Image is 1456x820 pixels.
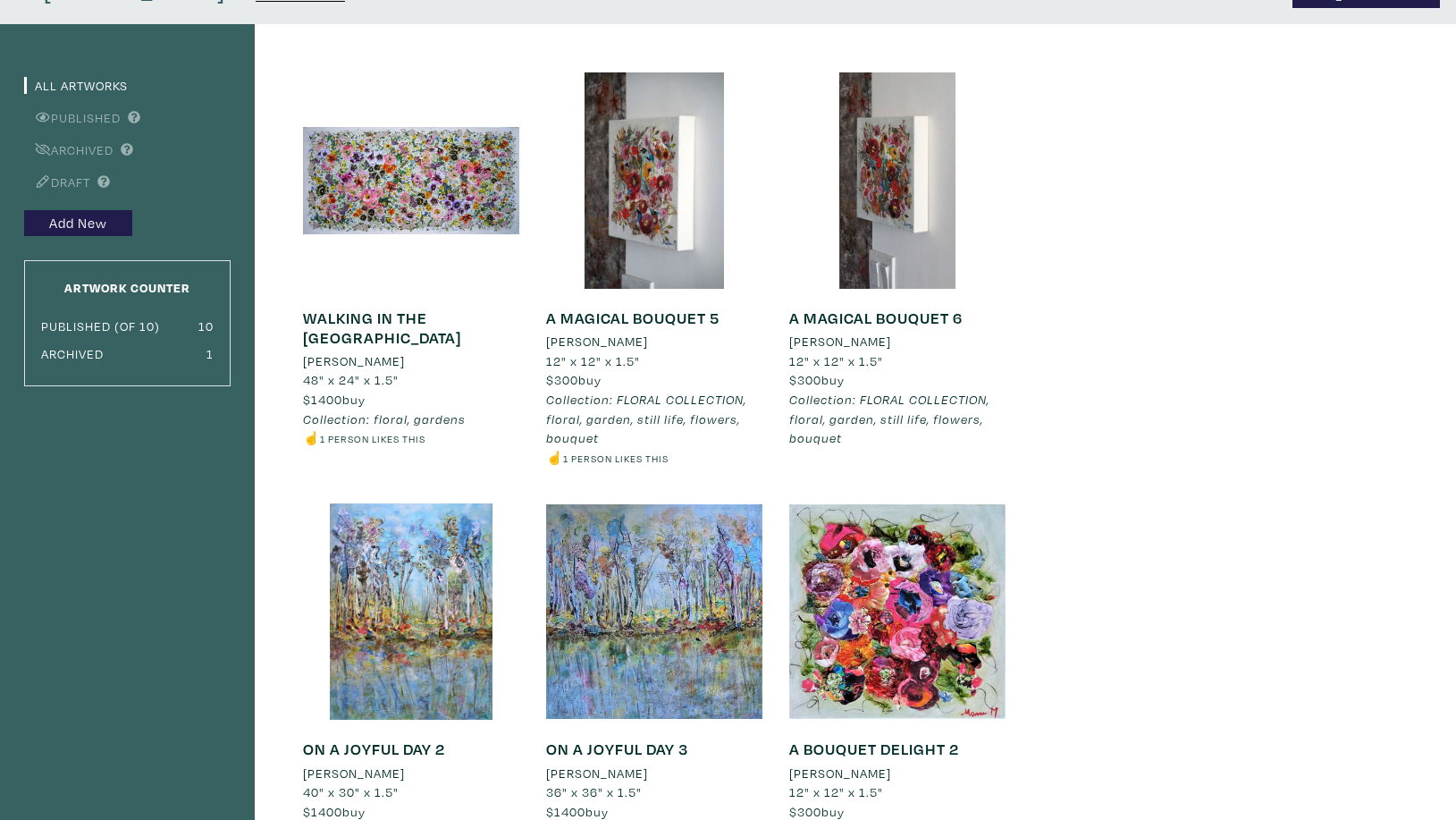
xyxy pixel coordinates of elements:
span: 36" x 36" x 1.5" [546,783,642,800]
span: 12" x 12" x 1.5" [789,783,883,800]
small: 1 person likes this [320,432,425,445]
span: buy [546,803,609,820]
span: $1400 [303,391,342,408]
a: Published [24,109,121,126]
span: $1400 [546,803,585,820]
a: [PERSON_NAME] [303,351,519,371]
em: Collection: floral, gardens [303,410,466,427]
small: 1 [206,345,214,362]
em: Collection: FLORAL COLLECTION, floral, garden, still life, flowers, bouquet [789,391,989,446]
a: ON A JOYFUL DAY 3 [546,739,688,759]
a: [PERSON_NAME] [546,332,762,351]
small: Published (of 10) [41,317,160,334]
span: $1400 [303,803,342,820]
span: 12" x 12" x 1.5" [789,352,883,369]
li: [PERSON_NAME] [546,764,648,783]
small: 1 person likes this [563,452,669,465]
li: [PERSON_NAME] [789,764,891,783]
a: Draft [24,173,90,190]
span: buy [789,371,845,388]
a: A MAGICAL BOUQUET 6 [789,308,963,328]
span: $300 [789,803,821,820]
a: [PERSON_NAME] [303,764,519,783]
li: ☝️ [303,428,519,448]
a: All Artworks [24,77,128,94]
li: [PERSON_NAME] [303,764,405,783]
span: 48" x 24" x 1.5" [303,371,399,388]
a: WALKING IN THE [GEOGRAPHIC_DATA] [303,308,461,348]
em: Collection: FLORAL COLLECTION, floral, garden, still life, flowers, bouquet [546,391,746,446]
li: [PERSON_NAME] [789,332,891,351]
a: A MAGICAL BOUQUET 5 [546,308,720,328]
span: $300 [546,371,578,388]
li: [PERSON_NAME] [546,332,648,351]
a: ON A JOYFUL DAY 2 [303,739,445,759]
a: Add New [24,210,132,236]
li: [PERSON_NAME] [303,351,405,371]
a: [PERSON_NAME] [546,764,762,783]
span: buy [303,391,366,408]
span: buy [789,803,845,820]
span: $300 [789,371,821,388]
small: 10 [198,317,214,334]
span: buy [303,803,366,820]
a: [PERSON_NAME] [789,332,1006,351]
small: Archived [41,345,104,362]
li: ☝️ [546,448,762,468]
a: [PERSON_NAME] [789,764,1006,783]
span: buy [546,371,602,388]
span: 40" x 30" x 1.5" [303,783,399,800]
small: Artwork Counter [64,279,190,296]
a: Archived [24,141,114,158]
span: 12" x 12" x 1.5" [546,352,640,369]
a: A BOUQUET DELIGHT 2 [789,739,959,759]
